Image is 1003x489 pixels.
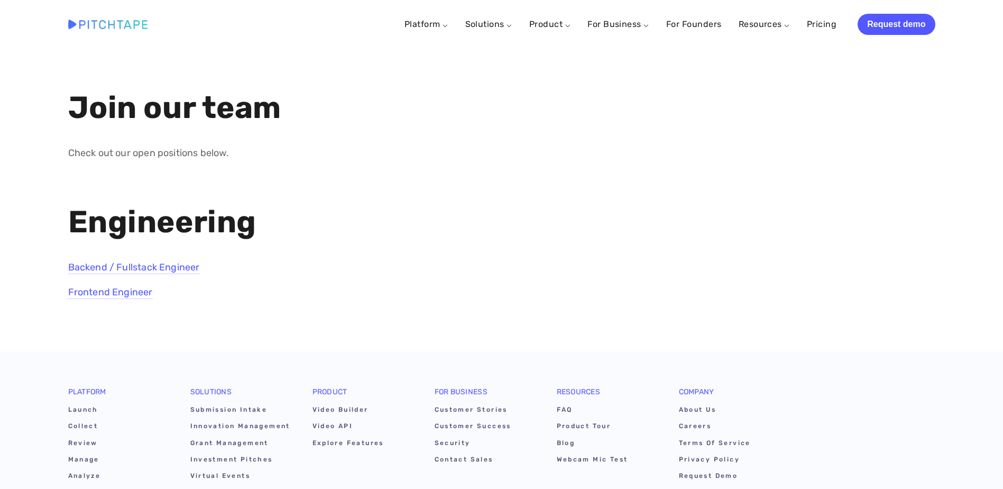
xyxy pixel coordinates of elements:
[679,420,780,436] a: Careers
[557,453,658,469] a: Webcam Mic Test
[435,420,536,436] a: Customer Success
[557,388,658,403] div: Resources
[739,19,790,29] a: Resources ⌵
[68,469,169,486] a: Analyze
[679,437,780,453] a: Terms of Service
[435,453,536,469] a: Contact Sales
[190,437,291,453] a: Grant Management
[68,261,200,274] a: Backend / Fullstack Engineer
[465,19,512,29] a: Solutions ⌵
[557,437,658,453] a: Blog
[68,146,493,161] p: Check out our open positions below.
[404,19,448,29] a: Platform ⌵
[435,388,536,403] div: For Business
[679,453,780,469] a: Privacy Policy
[190,420,291,436] a: Innovation Management
[312,403,413,420] a: Video Builder
[666,15,722,34] a: For Founders
[68,286,153,299] a: Frontend Engineer
[435,403,536,420] a: Customer Stories
[807,15,836,34] a: Pricing
[190,403,291,420] a: Submission Intake
[190,469,291,486] a: Virtual Events
[68,388,169,403] div: Platform
[587,19,649,29] a: For Business ⌵
[68,420,169,436] a: Collect
[679,388,780,403] div: Company
[190,453,291,469] a: Investment Pitches
[68,403,169,420] a: Launch
[557,403,658,420] a: FAQ
[435,437,536,453] a: Security
[68,89,282,126] strong: Join our team
[312,437,413,453] a: Explore Features
[858,14,935,35] a: Request demo
[312,420,413,436] a: Video API
[312,388,413,403] div: Product
[68,437,169,453] a: Review
[679,403,780,420] a: About Us
[529,19,570,29] a: Product ⌵
[68,20,148,29] img: Pitchtape | Video Submission Management Software
[68,205,493,239] h1: Engineering
[190,388,291,403] div: Solutions
[679,469,780,486] a: Request Demo
[557,420,658,436] a: Product Tour
[68,453,169,469] a: Manage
